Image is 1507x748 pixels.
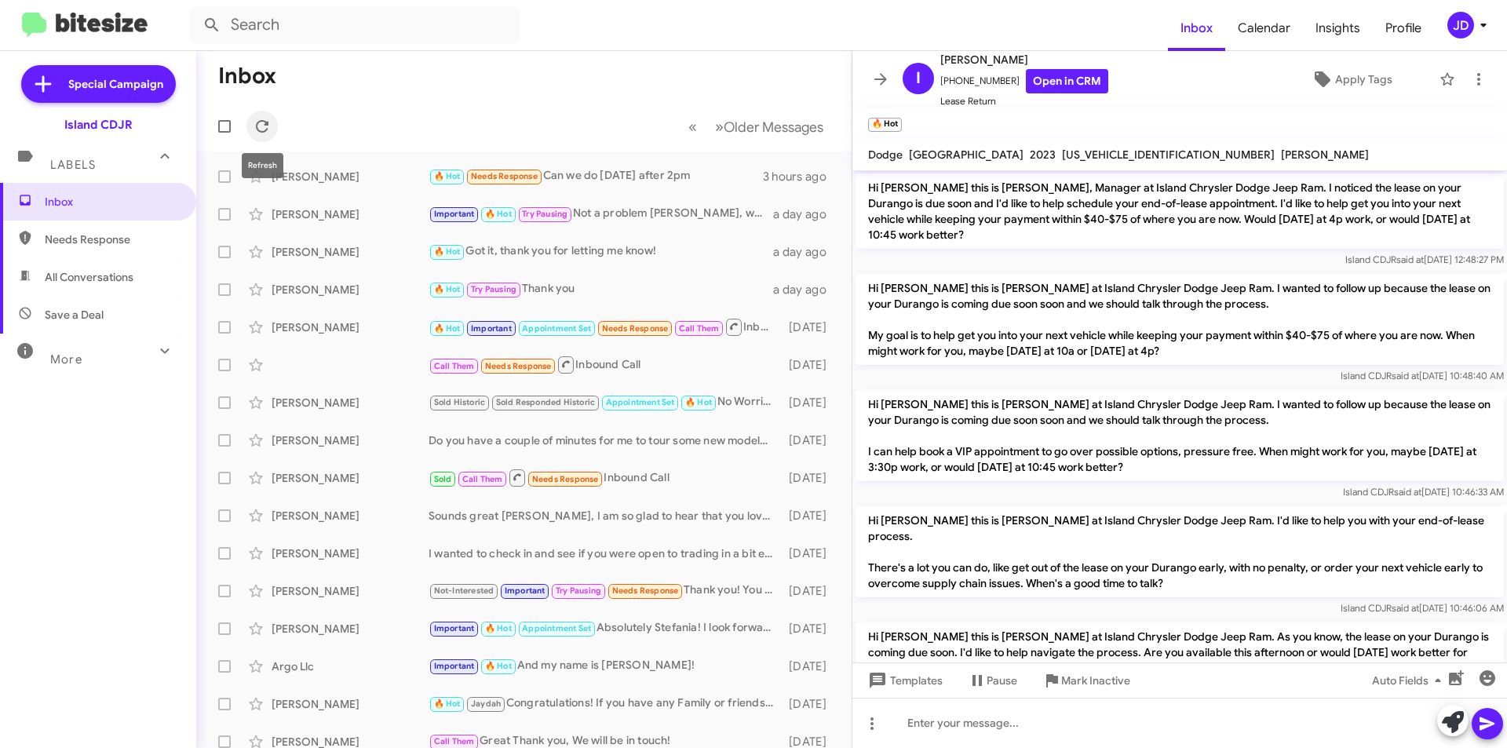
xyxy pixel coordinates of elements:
div: a day ago [773,206,839,222]
span: Apply Tags [1335,65,1392,93]
div: And my name is [PERSON_NAME]! [429,657,781,675]
div: [DATE] [781,621,839,637]
span: 🔥 Hot [485,623,512,633]
div: [PERSON_NAME] [272,169,429,184]
span: Older Messages [724,119,823,136]
span: [US_VEHICLE_IDENTIFICATION_NUMBER] [1062,148,1275,162]
span: Island CDJR [DATE] 12:48:27 PM [1345,254,1504,265]
div: [PERSON_NAME] [272,282,429,297]
div: [PERSON_NAME] [272,244,429,260]
div: Not a problem [PERSON_NAME], whatever time might work for you feel free to reach out! [429,205,773,223]
span: Island CDJR [DATE] 10:48:40 AM [1341,370,1504,381]
span: Try Pausing [471,284,516,294]
span: [PHONE_NUMBER] [940,69,1108,93]
span: Important [505,586,546,596]
div: Inbound Call [429,468,781,487]
nav: Page navigation example [680,111,833,143]
a: Insights [1303,5,1373,51]
span: Pause [987,666,1017,695]
span: Sold Historic [434,397,486,407]
button: JD [1434,12,1490,38]
a: Open in CRM [1026,69,1108,93]
div: [PERSON_NAME] [272,696,429,712]
span: Sold [434,474,452,484]
div: JD [1447,12,1474,38]
div: Refresh [242,153,283,178]
span: Important [434,209,475,219]
span: 🔥 Hot [434,171,461,181]
span: All Conversations [45,269,133,285]
span: Labels [50,158,96,172]
div: [PERSON_NAME] [272,508,429,524]
span: said at [1394,486,1421,498]
div: [PERSON_NAME] [272,319,429,335]
span: 🔥 Hot [434,284,461,294]
p: Hi [PERSON_NAME] this is [PERSON_NAME] at Island Chrysler Dodge Jeep Ram. I wanted to follow up b... [856,274,1504,365]
a: Calendar [1225,5,1303,51]
div: I wanted to check in and see if you were open to trading in a bit early! [429,545,781,561]
a: Profile [1373,5,1434,51]
span: Needs Response [612,586,679,596]
div: [PERSON_NAME] [272,583,429,599]
div: [PERSON_NAME] [272,395,429,410]
button: Auto Fields [1359,666,1460,695]
div: Do you have a couple of minutes for me to tour some new models, we can go over some new leases, a... [429,432,781,448]
a: Inbox [1168,5,1225,51]
span: said at [1396,254,1424,265]
button: Previous [679,111,706,143]
input: Search [190,6,520,44]
span: Important [434,623,475,633]
div: Island CDJR [64,117,133,133]
span: Island CDJR [DATE] 10:46:06 AM [1341,602,1504,614]
span: 2023 [1030,148,1056,162]
div: [DATE] [781,508,839,524]
span: Call Them [434,736,475,746]
span: 🔥 Hot [485,661,512,671]
span: Appointment Set [522,623,591,633]
span: 🔥 Hot [434,699,461,709]
div: [DATE] [781,659,839,674]
div: Sounds great [PERSON_NAME], I am so glad to hear that you love it! If you would like, we could co... [429,508,781,524]
span: Mark Inactive [1061,666,1130,695]
div: Absolutely Stefania! I look forward to meeting with you then! [429,619,781,637]
span: Call Them [679,323,720,334]
span: Sold Responded Historic [496,397,596,407]
span: Needs Response [532,474,599,484]
span: Auto Fields [1372,666,1447,695]
span: Not-Interested [434,586,494,596]
span: « [688,117,697,137]
small: 🔥 Hot [868,118,902,132]
span: Island CDJR [DATE] 10:46:33 AM [1343,486,1504,498]
span: Try Pausing [522,209,567,219]
span: Appointment Set [522,323,591,334]
span: More [50,352,82,367]
p: Hi [PERSON_NAME] this is [PERSON_NAME] at Island Chrysler Dodge Jeep Ram. I wanted to follow up b... [856,390,1504,481]
div: No Worries, I will make sure to have everything ready by the time they arrive! Safe travels! [429,393,781,411]
div: a day ago [773,244,839,260]
div: Inbound Call [429,317,781,337]
span: Lease Return [940,93,1108,109]
button: Apply Tags [1271,65,1432,93]
span: said at [1392,602,1419,614]
span: Important [434,661,475,671]
div: [PERSON_NAME] [272,545,429,561]
div: Thank you [429,280,773,298]
button: Next [706,111,833,143]
p: Hi [PERSON_NAME] this is [PERSON_NAME] at Island Chrysler Dodge Jeep Ram. I'd like to help you wi... [856,506,1504,597]
p: Hi [PERSON_NAME] this is [PERSON_NAME], Manager at Island Chrysler Dodge Jeep Ram. I noticed the ... [856,173,1504,249]
span: [GEOGRAPHIC_DATA] [909,148,1024,162]
div: [DATE] [781,395,839,410]
span: 🔥 Hot [434,323,461,334]
span: Important [471,323,512,334]
h1: Inbox [218,64,276,89]
span: Inbox [45,194,178,210]
span: Save a Deal [45,307,104,323]
div: Thank you! You do the same! [429,582,781,600]
span: Jaydah [471,699,501,709]
div: [PERSON_NAME] [272,206,429,222]
div: 3 hours ago [763,169,839,184]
